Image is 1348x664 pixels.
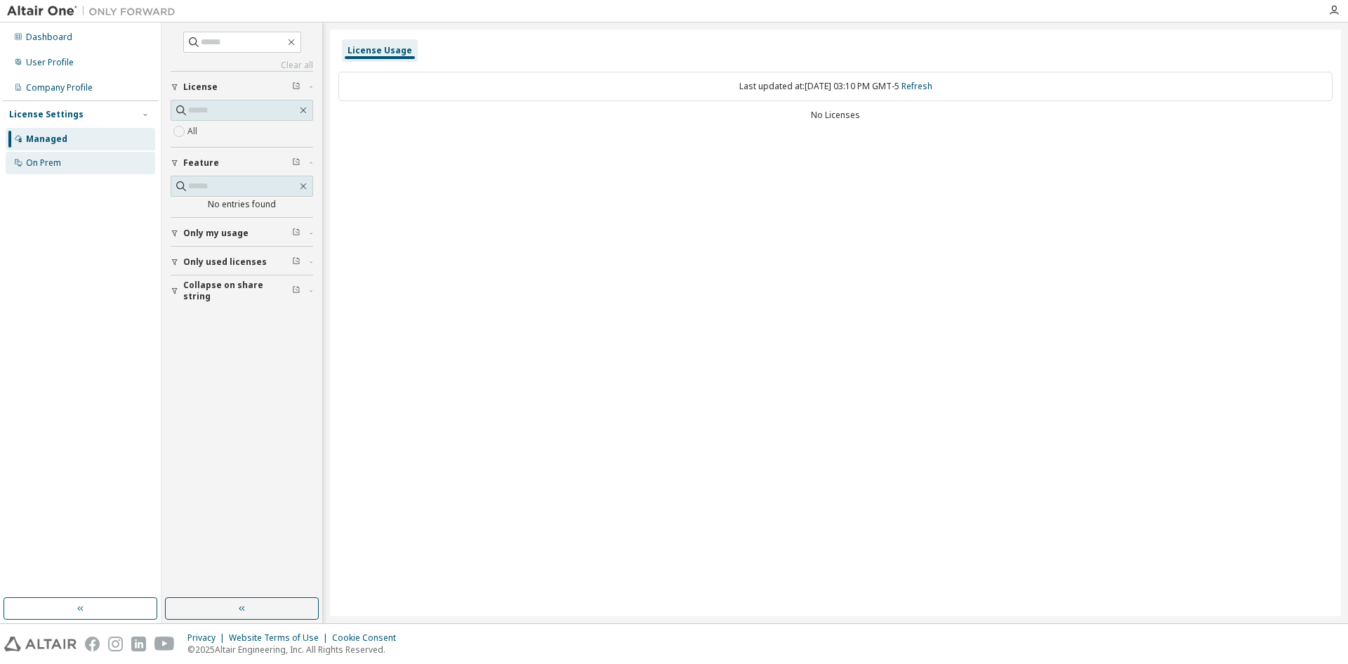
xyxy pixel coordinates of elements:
[4,637,77,651] img: altair_logo.svg
[7,4,183,18] img: Altair One
[26,57,74,68] div: User Profile
[108,637,123,651] img: instagram.svg
[187,632,229,644] div: Privacy
[292,256,300,268] span: Clear filter
[26,82,93,93] div: Company Profile
[171,247,313,278] button: Only used licenses
[338,110,1333,121] div: No Licenses
[338,72,1333,101] div: Last updated at: [DATE] 03:10 PM GMT-5
[171,60,313,71] a: Clear all
[26,32,72,43] div: Dashboard
[85,637,100,651] img: facebook.svg
[26,134,67,145] div: Managed
[292,82,300,93] span: Clear filter
[131,637,146,651] img: linkedin.svg
[187,644,404,656] p: © 2025 Altair Engineering, Inc. All Rights Reserved.
[183,280,292,302] span: Collapse on share string
[187,123,200,140] label: All
[171,199,313,210] div: No entries found
[171,148,313,178] button: Feature
[183,157,219,169] span: Feature
[171,275,313,306] button: Collapse on share string
[183,82,218,93] span: License
[901,80,932,92] a: Refresh
[183,228,249,239] span: Only my usage
[26,157,61,169] div: On Prem
[229,632,332,644] div: Website Terms of Use
[292,157,300,169] span: Clear filter
[9,109,84,120] div: License Settings
[171,218,313,249] button: Only my usage
[292,285,300,297] span: Clear filter
[348,45,412,56] div: License Usage
[183,256,267,268] span: Only used licenses
[154,637,175,651] img: youtube.svg
[292,228,300,239] span: Clear filter
[332,632,404,644] div: Cookie Consent
[171,72,313,103] button: License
